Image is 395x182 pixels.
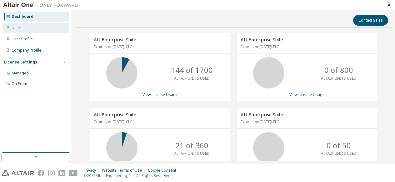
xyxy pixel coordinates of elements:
p: 0 of 800 [324,65,353,75]
div: License Settings [4,60,37,65]
div: On Prem [12,81,27,86]
div: Company Profile [12,48,41,53]
p: ALTAIR UNITS USED [321,76,357,81]
p: Expires on [DATE] UTC [94,119,225,124]
div: User Profile [12,37,33,42]
img: Altair One [3,2,81,8]
a: View License Usage [289,92,325,97]
div: Privacy [83,168,102,173]
div: Dashboard [12,14,33,19]
img: instagram.svg [48,170,55,176]
img: youtube.svg [69,170,78,176]
button: Contact Sales [353,15,388,26]
span: AU Enterprise Suite [241,111,283,118]
p: ALTAIR UNITS USED [174,151,210,156]
div: Managed [12,71,29,76]
p: © 2025 Altair Engineering, Inc. All Rights Reserved. [83,173,180,178]
div: Website Terms of Use [102,168,148,173]
p: ALTAIR UNITS USED [174,76,210,81]
img: linkedin.svg [58,170,65,176]
p: Expires on [DATE] UTC [241,119,372,124]
img: facebook.svg [38,170,44,176]
span: AU Enterprise Suite [94,36,136,43]
p: ALTAIR UNITS USED [321,151,357,156]
p: Expires on [DATE] UTC [241,44,372,49]
div: Cookie Consent [148,168,180,173]
div: Users [12,25,22,30]
p: 0 of 50 [327,140,351,151]
p: Expires on [DATE] UTC [94,44,225,49]
p: 144 of 1700 [171,65,213,75]
a: View License Usage [142,92,178,97]
p: 21 of 360 [175,140,208,151]
img: altair_logo.svg [2,170,34,176]
span: AU Enterprise Suite [241,36,283,43]
span: AU Enterprise Suite [94,111,136,118]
